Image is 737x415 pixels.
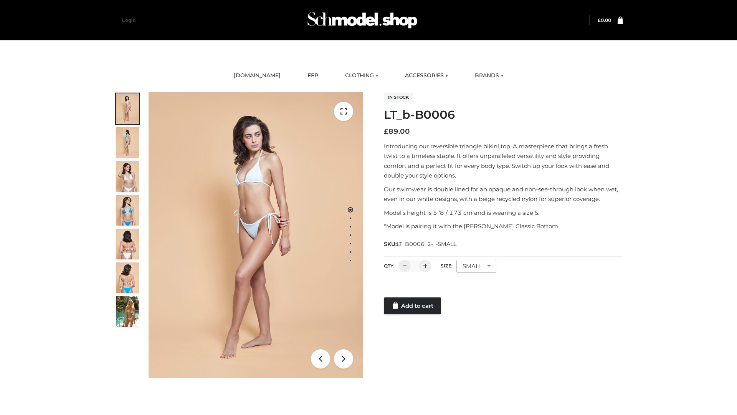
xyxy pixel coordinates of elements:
[384,208,623,218] p: Model’s height is 5 ‘8 / 173 cm and is wearing a size S.
[384,184,623,204] p: Our swimwear is double lined for an opaque and non-see-through look when wet, even in our white d...
[384,127,410,136] bdi: 89.00
[305,5,420,35] img: Schmodel Admin 964
[116,127,139,158] img: ArielClassicBikiniTop_CloudNine_AzureSky_OW114ECO_2-scaled.jpg
[116,195,139,226] img: ArielClassicBikiniTop_CloudNine_AzureSky_OW114ECO_4-scaled.jpg
[116,229,139,259] img: ArielClassicBikiniTop_CloudNine_AzureSky_OW114ECO_7-scaled.jpg
[598,17,601,23] span: £
[456,260,496,273] div: SMALL
[116,161,139,192] img: ArielClassicBikiniTop_CloudNine_AzureSky_OW114ECO_3-scaled.jpg
[116,262,139,293] img: ArielClassicBikiniTop_CloudNine_AzureSky_OW114ECO_8-scaled.jpg
[116,296,139,327] img: Arieltop_CloudNine_AzureSky2.jpg
[441,263,453,269] label: Size:
[384,127,388,136] span: £
[116,93,139,124] img: ArielClassicBikiniTop_CloudNine_AzureSky_OW114ECO_1-scaled.jpg
[384,93,413,102] span: In stock
[399,67,454,84] a: ACCESSORIES
[122,17,136,23] a: Login
[302,67,324,84] a: FFP
[469,67,509,84] a: BRANDS
[339,67,384,84] a: CLOTHING
[598,17,611,23] bdi: 0.00
[598,17,611,23] a: £0.00
[384,297,441,314] a: Add to cart
[384,263,395,269] label: QTY:
[397,241,456,247] span: LT_B0006_2-_-SMALL
[384,141,623,181] p: Introducing our reversible triangle bikini top. A masterpiece that brings a fresh twist to a time...
[384,108,623,122] h1: LT_b-B0006
[384,239,457,249] span: SKU:
[149,92,363,378] img: ArielClassicBikiniTop_CloudNine_AzureSky_OW114ECO_1
[384,221,623,231] p: *Model is pairing it with the [PERSON_NAME] Classic Bottom
[228,67,286,84] a: [DOMAIN_NAME]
